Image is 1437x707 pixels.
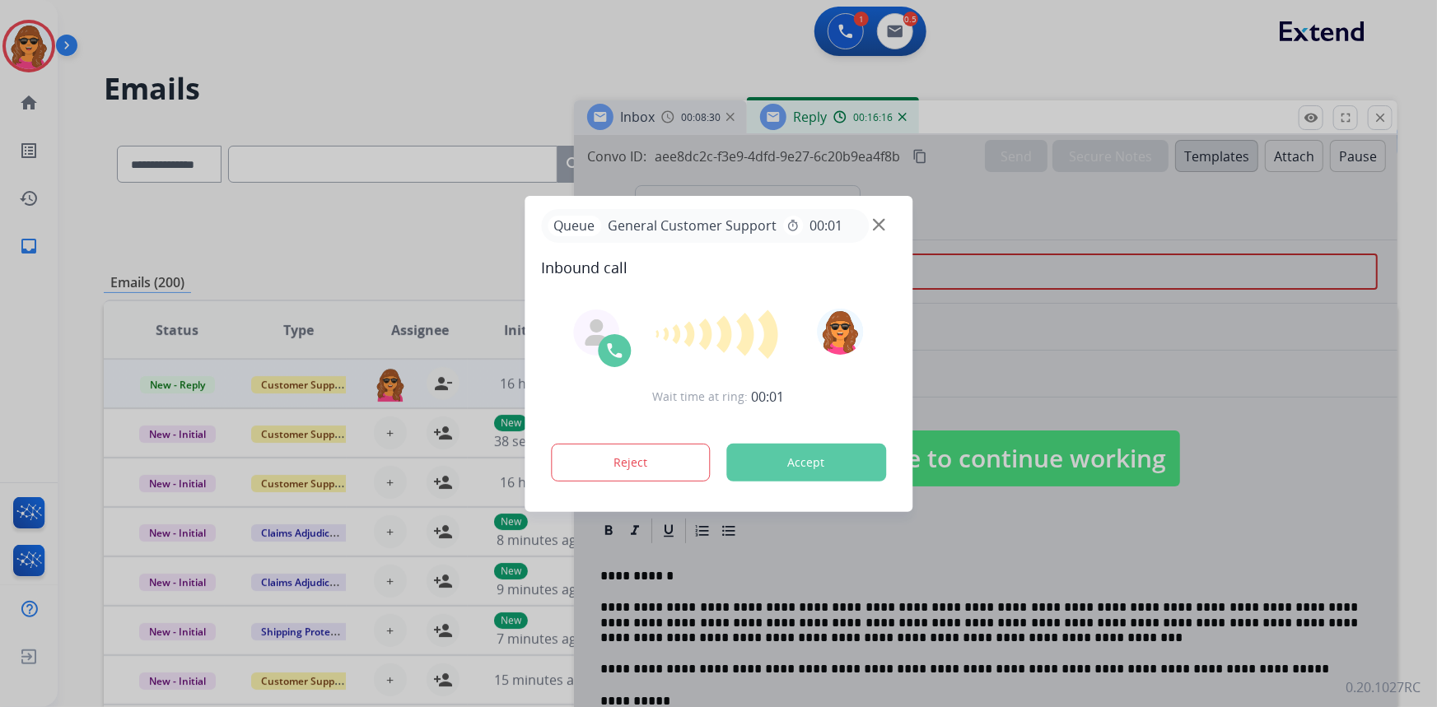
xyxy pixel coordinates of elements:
span: 00:01 [752,387,785,407]
span: 00:01 [809,216,842,235]
span: Inbound call [541,256,896,279]
img: call-icon [604,341,624,360]
p: 0.20.1027RC [1346,677,1421,697]
mat-icon: timer [786,219,800,232]
img: agent-avatar [583,319,609,346]
button: Reject [551,444,711,481]
img: avatar [818,309,864,355]
span: General Customer Support [601,216,783,235]
img: close-button [873,218,885,230]
button: Accept [726,444,886,481]
p: Queue [548,216,601,236]
span: Wait time at ring: [653,388,749,405]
